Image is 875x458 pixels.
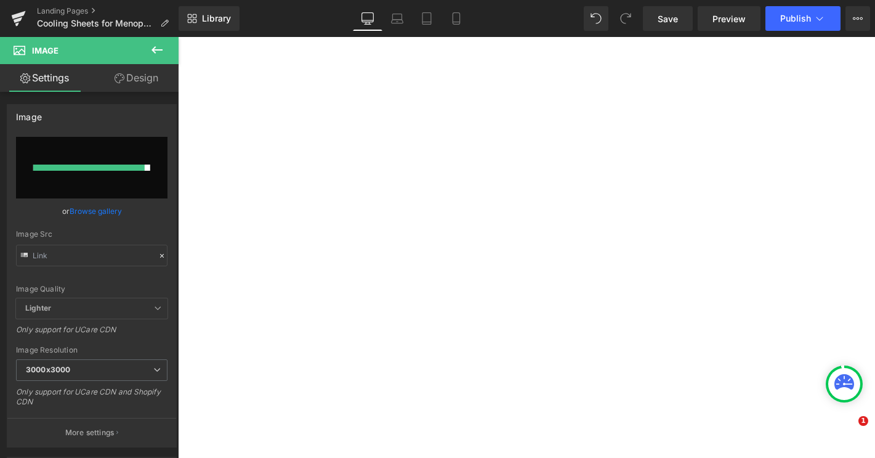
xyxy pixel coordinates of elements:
[765,6,841,31] button: Publish
[858,416,868,426] span: 1
[16,346,167,354] div: Image Resolution
[16,245,167,266] input: Link
[16,105,42,122] div: Image
[412,6,442,31] a: Tablet
[845,6,870,31] button: More
[382,6,412,31] a: Laptop
[584,6,608,31] button: Undo
[70,200,122,222] a: Browse gallery
[16,205,167,218] div: or
[442,6,471,31] a: Mobile
[833,416,863,446] iframe: Intercom live chat
[179,6,240,31] a: New Library
[37,6,179,16] a: Landing Pages
[16,325,167,343] div: Only support for UCare CDN
[26,365,70,374] b: 3000x3000
[780,14,811,23] span: Publish
[92,64,181,92] a: Design
[712,12,746,25] span: Preview
[25,303,51,313] b: Lighter
[65,427,115,438] p: More settings
[37,18,155,28] span: Cooling Sheets for Menopause
[16,285,167,293] div: Image Quality
[658,12,678,25] span: Save
[613,6,638,31] button: Redo
[7,418,176,447] button: More settings
[32,46,58,55] span: Image
[202,13,231,24] span: Library
[16,387,167,415] div: Only support for UCare CDN and Shopify CDN
[698,6,760,31] a: Preview
[353,6,382,31] a: Desktop
[16,230,167,239] div: Image Src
